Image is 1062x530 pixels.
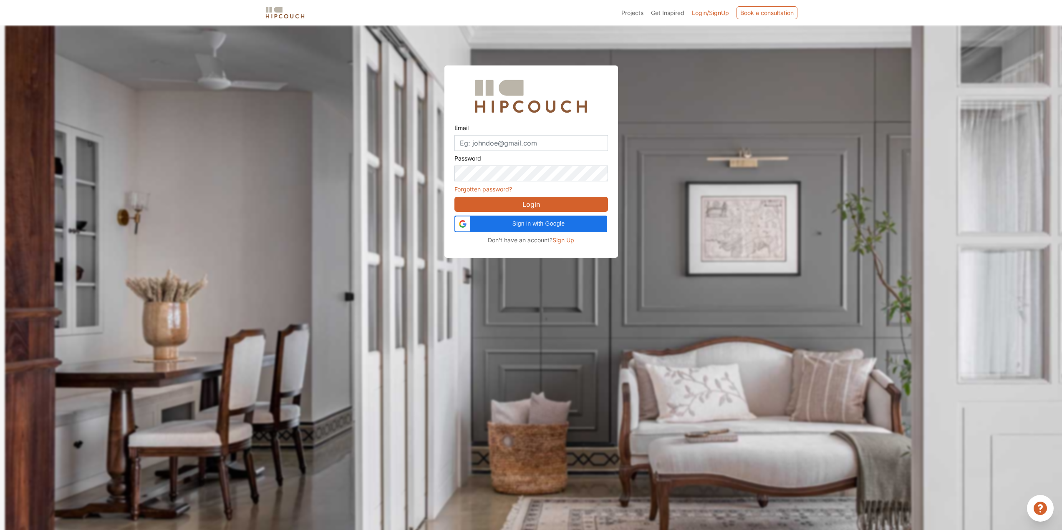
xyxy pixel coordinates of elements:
span: Projects [621,9,643,16]
a: Forgotten password? [454,186,512,193]
span: Login/SignUp [692,9,729,16]
span: Sign in with Google [475,219,602,228]
span: Sign Up [552,236,574,244]
button: Login [454,197,608,212]
img: Hipcouch Logo [471,75,591,117]
input: Eg: johndoe@gmail.com [454,135,608,151]
label: Password [454,151,481,166]
span: Get Inspired [651,9,684,16]
span: Don't have an account? [488,236,552,244]
span: logo-horizontal.svg [264,3,306,22]
label: Email [454,121,469,135]
div: Book a consultation [737,6,797,19]
div: Sign in with Google [454,216,607,232]
img: logo-horizontal.svg [264,5,306,20]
